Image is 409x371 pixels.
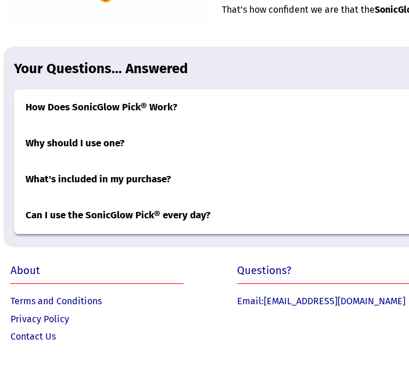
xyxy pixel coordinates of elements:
a: Contact Us [10,331,56,342]
h3: About [10,264,225,283]
a: [EMAIL_ADDRESS][DOMAIN_NAME] [264,296,406,307]
a: Terms and Conditions [10,296,102,307]
a: Privacy Policy [10,314,69,325]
